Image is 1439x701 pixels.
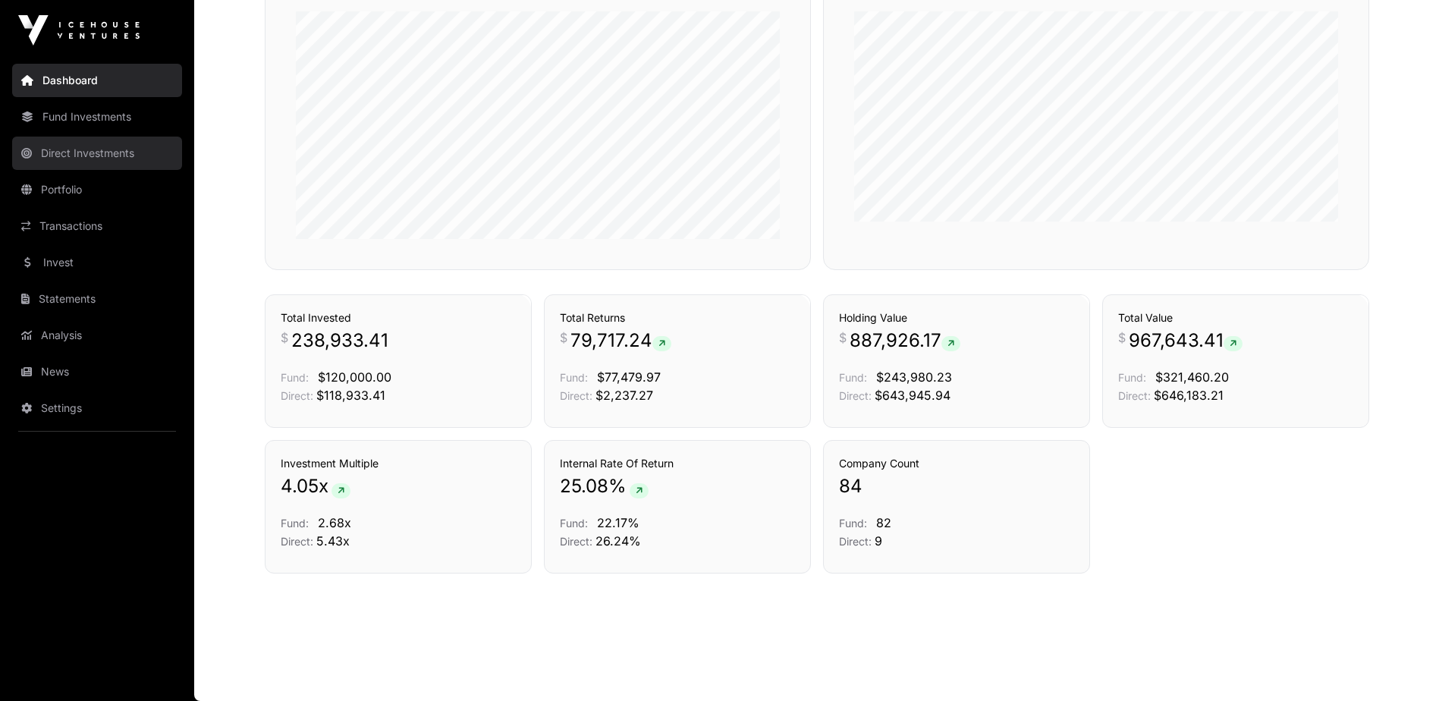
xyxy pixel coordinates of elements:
a: Direct Investments [12,137,182,170]
h3: Total Returns [560,310,795,325]
span: $2,237.27 [595,388,653,403]
h3: Internal Rate Of Return [560,456,795,471]
h3: Total Invested [281,310,516,325]
span: $ [1118,328,1126,347]
img: Icehouse Ventures Logo [18,15,140,46]
span: 2.68x [318,515,351,530]
span: Fund: [839,371,867,384]
h3: Holding Value [839,310,1074,325]
span: Fund: [281,371,309,384]
span: $ [839,328,847,347]
span: Fund: [839,517,867,530]
span: Direct: [839,535,872,548]
span: Fund: [1118,371,1146,384]
span: 238,933.41 [291,328,388,353]
span: 9 [875,533,882,549]
span: 4.05 [281,474,319,498]
a: Statements [12,282,182,316]
span: 84 [839,474,862,498]
a: Settings [12,391,182,425]
span: Fund: [560,517,588,530]
a: Analysis [12,319,182,352]
a: News [12,355,182,388]
a: Dashboard [12,64,182,97]
span: $ [281,328,288,347]
span: $120,000.00 [318,369,391,385]
span: Direct: [839,389,872,402]
span: 967,643.41 [1129,328,1243,353]
span: $243,980.23 [876,369,952,385]
span: Fund: [560,371,588,384]
span: x [319,474,328,498]
a: Fund Investments [12,100,182,134]
a: Invest [12,246,182,279]
span: Fund: [281,517,309,530]
span: Direct: [281,535,313,548]
span: 82 [876,515,891,530]
span: Direct: [1118,389,1151,402]
span: $77,479.97 [597,369,661,385]
span: Direct: [560,535,592,548]
span: 887,926.17 [850,328,960,353]
span: 26.24% [595,533,641,549]
span: 22.17% [597,515,639,530]
iframe: Chat Widget [1363,628,1439,701]
h3: Total Value [1118,310,1353,325]
span: 79,717.24 [570,328,671,353]
span: $321,460.20 [1155,369,1229,385]
span: Direct: [281,389,313,402]
a: Transactions [12,209,182,243]
span: $118,933.41 [316,388,385,403]
span: % [608,474,627,498]
span: 5.43x [316,533,350,549]
span: $ [560,328,567,347]
span: $643,945.94 [875,388,950,403]
h3: Company Count [839,456,1074,471]
span: 25.08 [560,474,608,498]
a: Portfolio [12,173,182,206]
h3: Investment Multiple [281,456,516,471]
span: $646,183.21 [1154,388,1224,403]
span: Direct: [560,389,592,402]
